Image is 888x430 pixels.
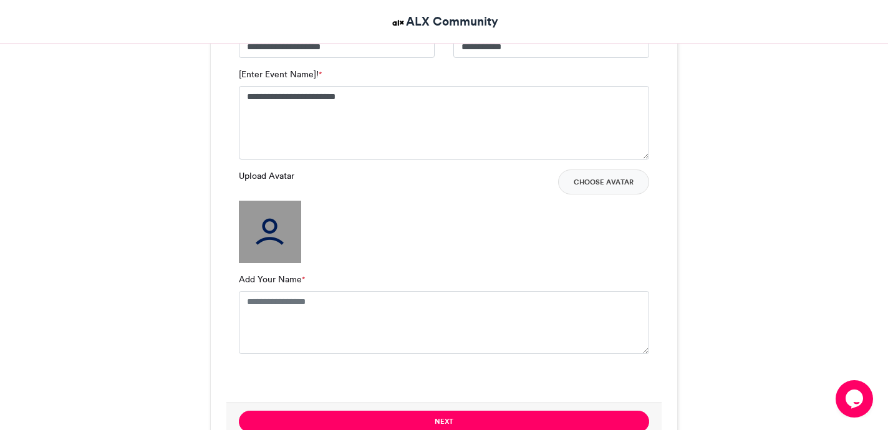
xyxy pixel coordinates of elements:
[390,15,406,31] img: ALX Community
[836,380,876,418] iframe: chat widget
[239,273,305,286] label: Add Your Name
[390,12,498,31] a: ALX Community
[239,170,294,183] label: Upload Avatar
[239,201,301,263] img: user_filled.png
[558,170,649,194] button: Choose Avatar
[239,68,322,81] label: [Enter Event Name]!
